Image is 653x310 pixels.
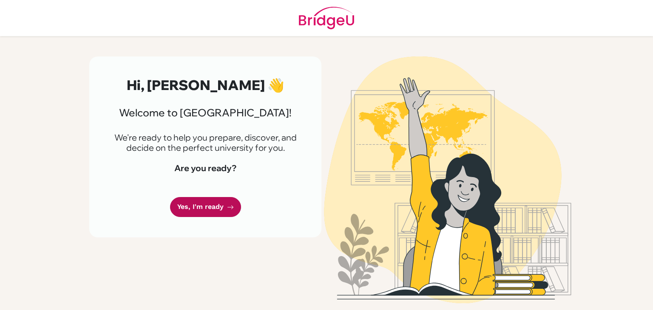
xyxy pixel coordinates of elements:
[110,132,301,153] p: We're ready to help you prepare, discover, and decide on the perfect university for you.
[110,77,301,93] h2: Hi, [PERSON_NAME] 👋
[110,107,301,119] h3: Welcome to [GEOGRAPHIC_DATA]!
[110,163,301,173] h4: Are you ready?
[170,197,241,217] a: Yes, I'm ready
